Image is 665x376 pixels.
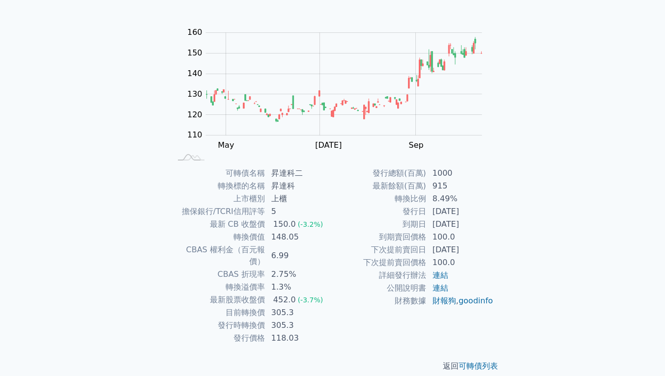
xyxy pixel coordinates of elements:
[265,205,333,218] td: 5
[298,296,323,304] span: (-3.7%)
[333,256,427,269] td: 下次提前賣回價格
[265,319,333,332] td: 305.3
[333,205,427,218] td: 發行日
[315,140,342,150] tspan: [DATE]
[182,27,497,150] g: Chart
[265,180,333,192] td: 昇達科
[172,319,265,332] td: 發行時轉換價
[172,218,265,231] td: 最新 CB 收盤價
[427,218,494,231] td: [DATE]
[172,167,265,180] td: 可轉債名稱
[459,361,498,371] a: 可轉債列表
[187,69,202,78] tspan: 140
[459,296,493,305] a: goodinfo
[187,110,202,119] tspan: 120
[433,296,456,305] a: 財報狗
[333,243,427,256] td: 下次提前賣回日
[218,140,234,150] tspan: May
[271,294,298,306] div: 452.0
[333,282,427,295] td: 公開說明書
[333,269,427,282] td: 詳細發行辦法
[333,218,427,231] td: 到期日
[271,218,298,230] div: 150.0
[265,192,333,205] td: 上櫃
[172,306,265,319] td: 目前轉換價
[333,192,427,205] td: 轉換比例
[172,281,265,294] td: 轉換溢價率
[433,283,448,293] a: 連結
[427,256,494,269] td: 100.0
[187,48,202,57] tspan: 150
[408,140,423,150] tspan: Sep
[265,281,333,294] td: 1.3%
[427,205,494,218] td: [DATE]
[187,27,202,37] tspan: 160
[333,295,427,307] td: 財務數據
[427,192,494,205] td: 8.49%
[172,243,265,268] td: CBAS 權利金（百元報價）
[427,243,494,256] td: [DATE]
[172,192,265,205] td: 上市櫃別
[333,180,427,192] td: 最新餘額(百萬)
[433,270,448,280] a: 連結
[172,294,265,306] td: 最新股票收盤價
[298,220,323,228] span: (-3.2%)
[333,167,427,180] td: 發行總額(百萬)
[427,295,494,307] td: ,
[172,332,265,345] td: 發行價格
[172,268,265,281] td: CBAS 折現率
[187,89,202,99] tspan: 130
[427,180,494,192] td: 915
[172,180,265,192] td: 轉換標的名稱
[172,231,265,243] td: 轉換價值
[265,306,333,319] td: 305.3
[265,167,333,180] td: 昇達科二
[265,243,333,268] td: 6.99
[172,205,265,218] td: 擔保銀行/TCRI信用評等
[333,231,427,243] td: 到期賣回價格
[427,167,494,180] td: 1000
[265,332,333,345] td: 118.03
[427,231,494,243] td: 100.0
[187,130,202,139] tspan: 110
[265,231,333,243] td: 148.05
[160,360,506,372] p: 返回
[265,268,333,281] td: 2.75%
